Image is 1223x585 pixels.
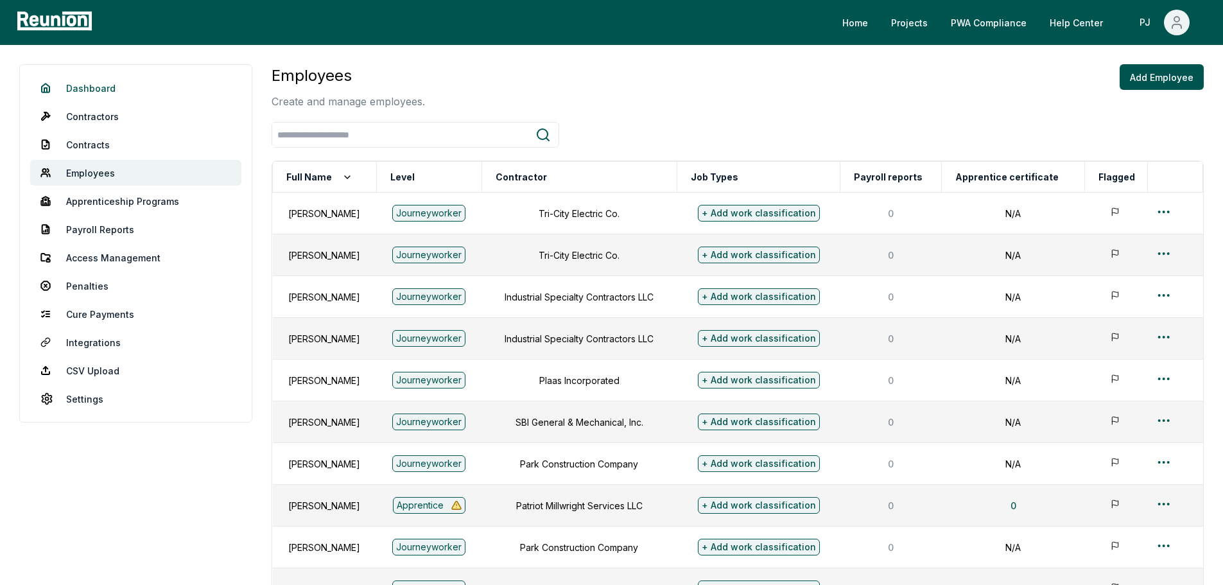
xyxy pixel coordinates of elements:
[30,358,241,383] a: CSV Upload
[698,539,820,555] div: + Add work classification
[481,193,677,234] td: Tri-City Electric Co.
[388,164,417,190] button: Level
[393,497,465,514] div: Apprentice
[273,527,377,568] td: [PERSON_NAME]
[392,414,465,430] div: Journeyworker
[942,234,1084,276] td: N/A
[698,414,820,430] div: + Add work classification
[392,372,465,389] div: Journeyworker
[30,245,241,270] a: Access Management
[881,10,938,35] a: Projects
[273,485,377,527] td: [PERSON_NAME]
[1136,10,1159,35] div: PJ
[942,443,1084,485] td: N/A
[30,132,241,157] a: Contracts
[942,360,1084,401] td: N/A
[392,539,465,555] div: Journeyworker
[30,188,241,214] a: Apprenticeship Programs
[698,452,820,475] button: + Add work classification
[272,94,425,109] p: Create and manage employees.
[698,410,820,433] button: + Add work classification
[698,330,820,347] div: + Add work classification
[273,276,377,318] td: [PERSON_NAME]
[30,386,241,412] a: Settings
[392,455,465,472] div: Journeyworker
[481,360,677,401] td: Plaas Incorporated
[30,329,241,355] a: Integrations
[30,160,241,186] a: Employees
[30,273,241,299] a: Penalties
[698,369,820,392] button: + Add work classification
[942,276,1084,318] td: N/A
[1039,10,1113,35] a: Help Center
[1000,493,1027,518] button: 0
[698,372,820,389] div: + Add work classification
[942,318,1084,360] td: N/A
[942,193,1084,234] td: N/A
[953,164,1061,190] button: Apprentice certificate
[832,10,1210,35] nav: Main
[698,455,820,472] div: + Add work classification
[30,301,241,327] a: Cure Payments
[1126,10,1200,35] button: PJ
[688,164,741,190] button: Job Types
[273,401,377,443] td: [PERSON_NAME]
[698,536,820,559] button: + Add work classification
[481,276,677,318] td: Industrial Specialty Contractors LLC
[698,202,820,225] button: + Add work classification
[698,285,820,308] button: + Add work classification
[30,75,241,101] a: Dashboard
[481,443,677,485] td: Park Construction Company
[481,234,677,276] td: Tri-City Electric Co.
[273,193,377,234] td: [PERSON_NAME]
[392,330,465,347] div: Journeyworker
[284,164,355,190] button: Full Name
[481,318,677,360] td: Industrial Specialty Contractors LLC
[941,10,1037,35] a: PWA Compliance
[392,205,465,222] div: Journeyworker
[698,243,820,266] button: + Add work classification
[698,327,820,350] button: + Add work classification
[481,485,677,527] td: Patriot Millwright Services LLC
[698,288,820,305] div: + Add work classification
[698,205,820,222] div: + Add work classification
[942,527,1084,568] td: N/A
[832,10,878,35] a: Home
[273,318,377,360] td: [PERSON_NAME]
[942,401,1084,443] td: N/A
[273,234,377,276] td: [PERSON_NAME]
[392,288,465,305] div: Journeyworker
[851,164,925,190] button: Payroll reports
[698,247,820,263] div: + Add work classification
[481,401,677,443] td: SBI General & Mechanical, Inc.
[392,247,465,263] div: Journeyworker
[272,64,425,87] h3: Employees
[30,103,241,129] a: Contractors
[1096,164,1138,190] button: Flagged
[273,443,377,485] td: [PERSON_NAME]
[698,497,820,514] div: + Add work classification
[30,216,241,242] a: Payroll Reports
[481,527,677,568] td: Park Construction Company
[1120,64,1204,90] button: Add Employee
[698,494,820,517] button: + Add work classification
[493,164,550,190] button: Contractor
[273,360,377,401] td: [PERSON_NAME]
